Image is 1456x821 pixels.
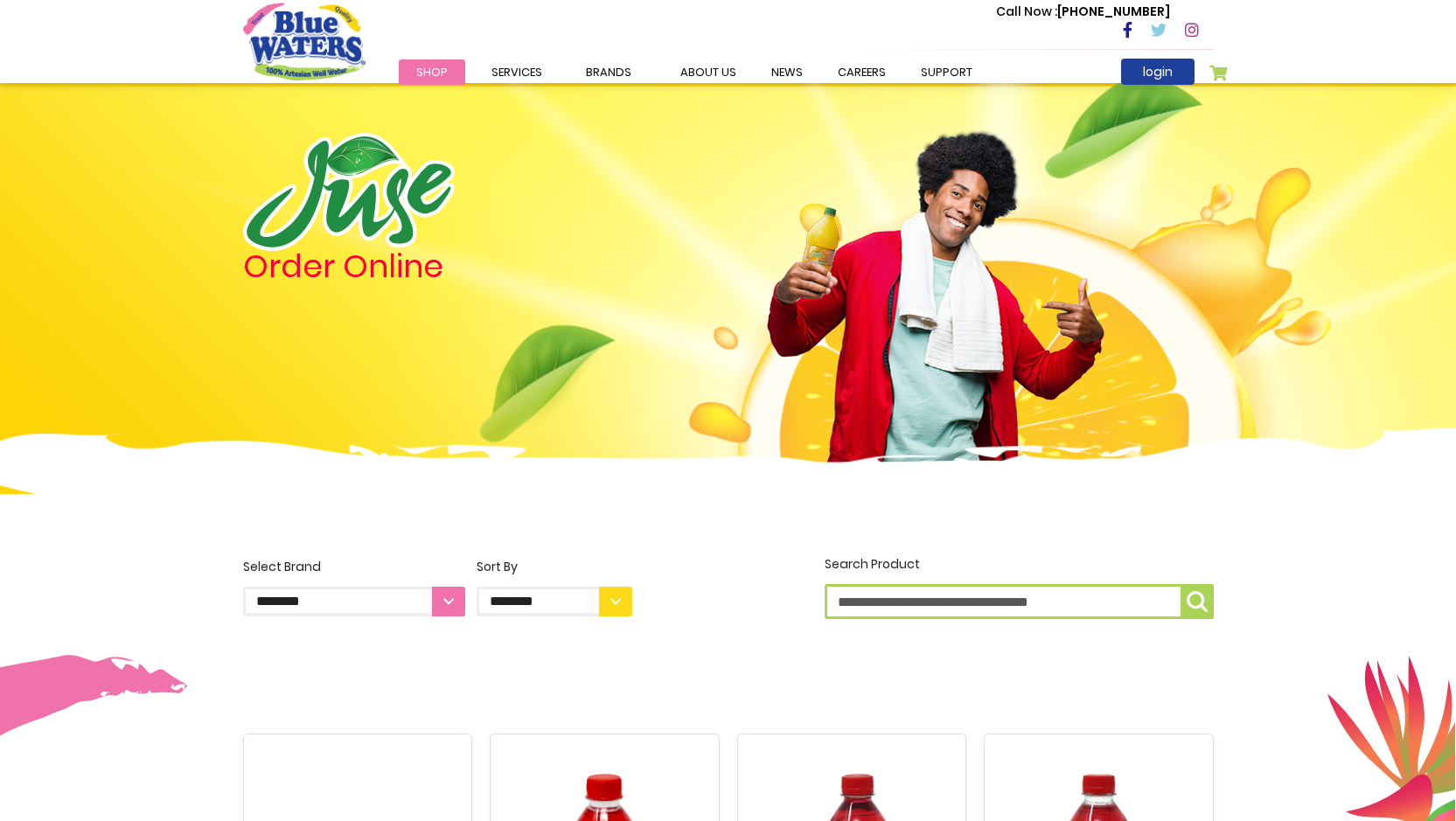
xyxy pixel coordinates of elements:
[765,101,1106,475] img: man.png
[243,558,465,616] label: Select Brand
[663,59,754,85] a: about us
[477,558,632,576] div: Sort By
[903,59,990,85] a: support
[820,59,903,85] a: careers
[825,584,1214,619] input: Search Product
[754,59,820,85] a: News
[1181,584,1214,619] button: Search Product
[1187,591,1208,612] img: search-icon.png
[474,59,560,85] a: Services
[243,251,632,282] h4: Order Online
[996,3,1057,20] span: Call Now :
[996,3,1170,21] p: [PHONE_NUMBER]
[243,3,366,80] a: store logo
[416,64,448,80] span: Shop
[1121,59,1195,85] a: login
[399,59,465,85] a: Shop
[243,133,455,251] img: logo
[586,64,631,80] span: Brands
[477,587,632,616] select: Sort By
[243,587,465,616] select: Select Brand
[568,59,649,85] a: Brands
[491,64,542,80] span: Services
[825,555,1214,619] label: Search Product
